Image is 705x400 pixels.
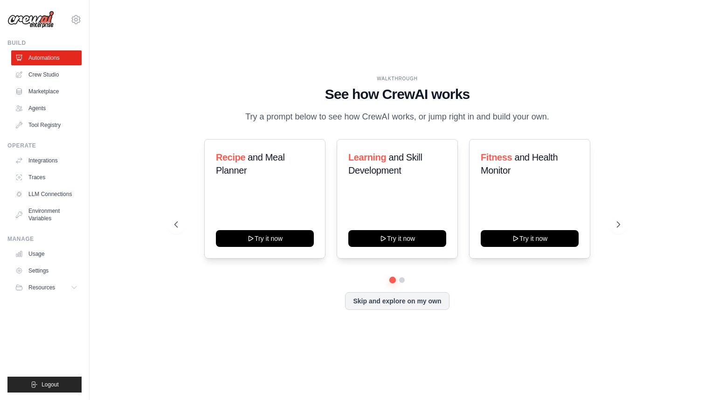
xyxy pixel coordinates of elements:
div: Build [7,39,82,47]
span: Learning [348,152,386,162]
a: Traces [11,170,82,185]
a: Tool Registry [11,118,82,133]
div: WALKTHROUGH [174,75,621,82]
a: Automations [11,50,82,65]
div: Operate [7,142,82,149]
a: Marketplace [11,84,82,99]
button: Try it now [481,230,579,247]
span: and Health Monitor [481,152,558,175]
a: Usage [11,246,82,261]
div: Manage [7,235,82,243]
p: Try a prompt below to see how CrewAI works, or jump right in and build your own. [241,110,554,124]
button: Resources [11,280,82,295]
img: Logo [7,11,54,28]
span: Fitness [481,152,512,162]
a: Integrations [11,153,82,168]
span: Resources [28,284,55,291]
span: Logout [41,381,59,388]
button: Try it now [216,230,314,247]
button: Try it now [348,230,446,247]
a: Environment Variables [11,204,82,226]
button: Logout [7,377,82,393]
button: Skip and explore on my own [345,292,449,310]
span: and Meal Planner [216,152,284,175]
span: Recipe [216,152,245,162]
h1: See how CrewAI works [174,86,621,103]
a: Crew Studio [11,67,82,82]
span: and Skill Development [348,152,422,175]
a: Settings [11,263,82,278]
a: LLM Connections [11,187,82,202]
a: Agents [11,101,82,116]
